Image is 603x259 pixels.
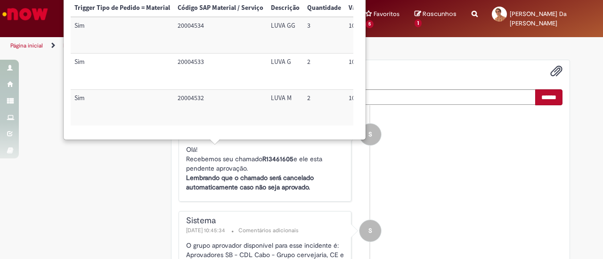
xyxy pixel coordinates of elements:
[550,65,562,77] button: Adicionar anexos
[186,216,347,226] div: Sistema
[7,37,395,55] ul: Trilhas de página
[368,123,372,146] span: S
[345,54,393,90] td: Valor Unitário: 107,00
[174,54,267,90] td: Código SAP Material / Serviço: 20004533
[186,227,227,234] span: [DATE] 10:45:34
[510,10,567,27] span: [PERSON_NAME] Da [PERSON_NAME]
[186,145,347,192] p: Olá! Recebemos seu chamado e ele esta pendente aprovação.
[267,54,303,90] td: Descrição: LUVA G
[174,17,267,53] td: Código SAP Material / Serviço: 20004534
[1,5,49,24] img: ServiceNow
[415,19,422,28] span: 1
[10,42,43,49] a: Página inicial
[71,17,174,53] td: Trigger Tipo de Pedido = Material: Sim
[345,90,393,126] td: Valor Unitário: 107,00
[345,17,393,53] td: Valor Unitário: 107,00
[174,90,267,126] td: Código SAP Material / Serviço: 20004532
[374,9,399,19] span: Favoritos
[366,20,374,28] span: 5
[267,90,303,126] td: Descrição: LUVA M
[423,9,456,18] span: Rascunhos
[186,173,314,191] b: Lembrando que o chamado será cancelado automaticamente caso não seja aprovado.
[303,17,345,53] td: Quantidade: 3
[71,90,174,126] td: Trigger Tipo de Pedido = Material: Sim
[368,220,372,242] span: S
[262,155,293,163] b: R13461605
[267,17,303,53] td: Descrição: LUVA GG
[415,10,457,27] a: Rascunhos
[359,220,381,242] div: System
[359,124,381,145] div: System
[71,54,174,90] td: Trigger Tipo de Pedido = Material: Sim
[303,54,345,90] td: Quantidade: 2
[303,90,345,126] td: Quantidade: 2
[238,227,299,235] small: Comentários adicionais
